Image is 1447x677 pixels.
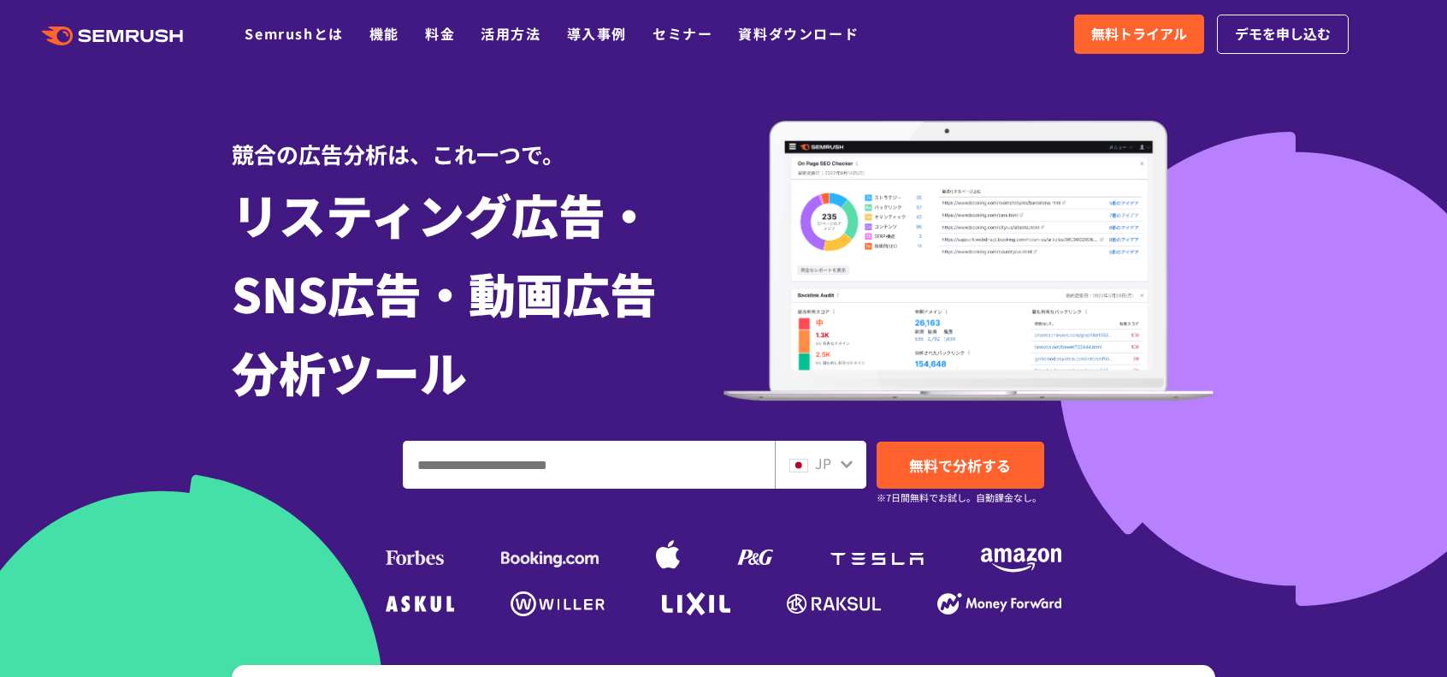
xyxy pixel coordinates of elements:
[404,442,774,488] input: ドメイン、キーワードまたはURLを入力してください
[909,454,1011,476] span: 無料で分析する
[1091,23,1187,45] span: 無料トライアル
[425,23,455,44] a: 料金
[815,453,831,473] span: JP
[1217,15,1349,54] a: デモを申し込む
[481,23,540,44] a: 活用方法
[877,442,1044,489] a: 無料で分析する
[232,175,723,411] h1: リスティング広告・ SNS広告・動画広告 分析ツール
[245,23,343,44] a: Semrushとは
[1074,15,1204,54] a: 無料トライアル
[738,23,859,44] a: 資料ダウンロード
[232,111,723,170] div: 競合の広告分析は、これ一つで。
[1235,23,1331,45] span: デモを申し込む
[653,23,712,44] a: セミナー
[369,23,399,44] a: 機能
[567,23,627,44] a: 導入事例
[877,490,1042,506] small: ※7日間無料でお試し。自動課金なし。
